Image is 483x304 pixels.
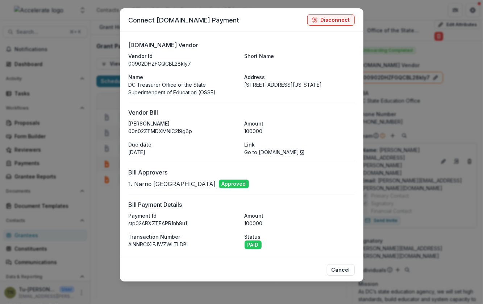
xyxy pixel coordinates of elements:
a: Go to [DOMAIN_NAME] [245,149,305,155]
p: [DOMAIN_NAME] Vendor [129,41,199,49]
p: 100000 [245,127,355,135]
p: [STREET_ADDRESS][US_STATE] [245,81,355,89]
p: Bill Payment Details [129,200,182,209]
p: AINNRCIXIFJWZWLTLDBI [129,241,239,248]
p: 100000 [245,219,355,227]
span: Link [245,141,255,148]
span: Vendor Id [129,52,153,60]
span: Status [245,233,261,241]
span: Due date [129,141,152,148]
p: Vendor Bill [129,108,158,117]
p: stp02ARXZTEAPR1nh8u1 [129,219,239,227]
p: Connect [DOMAIN_NAME] Payment [129,15,240,25]
span: Amount [245,120,264,127]
span: [PERSON_NAME] [129,120,170,127]
button: Cancel [327,264,355,276]
p: DC Treasurer Office of the State Superintendent of Education (OSSE) [129,81,239,96]
span: Amount [245,212,264,219]
span: Short Name [245,52,274,60]
p: 1 . Narric [GEOGRAPHIC_DATA] [129,180,216,188]
p: [DATE] [129,148,239,156]
span: Address [245,73,265,81]
button: delete [307,14,355,26]
p: 00n02ZTMDXMNIC2l9g6p [129,127,239,135]
span: Approved [219,180,249,188]
p: 00902DHZFGQCBL28kly7 [129,60,239,67]
p: Bill Approvers [129,168,168,177]
span: Transaction Number [129,233,180,241]
span: Payment Id [129,212,157,219]
span: PAID [245,241,262,249]
span: Name [129,73,143,81]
